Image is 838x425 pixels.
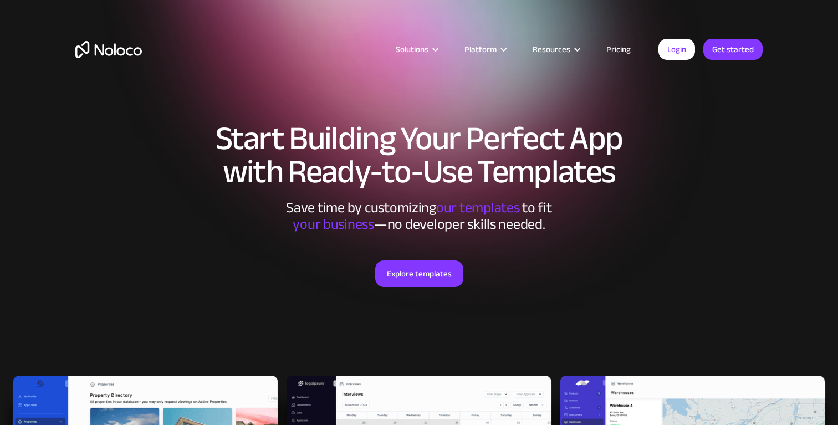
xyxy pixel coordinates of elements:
div: Platform [451,42,519,57]
div: Platform [464,42,497,57]
a: home [75,41,142,58]
div: Save time by customizing to fit ‍ —no developer skills needed. [253,199,585,233]
a: Explore templates [375,260,463,287]
div: Resources [519,42,592,57]
a: Get started [703,39,763,60]
div: Resources [533,42,570,57]
h1: Start Building Your Perfect App with Ready-to-Use Templates [75,122,763,188]
div: Solutions [396,42,428,57]
span: our templates [436,194,520,221]
div: Solutions [382,42,451,57]
a: Login [658,39,695,60]
a: Pricing [592,42,645,57]
span: your business [293,211,374,238]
